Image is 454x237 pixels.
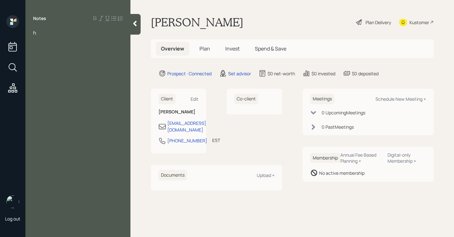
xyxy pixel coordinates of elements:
[33,15,46,22] label: Notes
[212,137,220,144] div: EST
[366,19,391,26] div: Plan Delivery
[199,45,210,52] span: Plan
[167,70,212,77] div: Prospect · Connected
[225,45,240,52] span: Invest
[375,96,426,102] div: Schedule New Meeting +
[257,172,275,178] div: Upload +
[158,94,176,104] h6: Client
[158,170,187,180] h6: Documents
[310,153,340,163] h6: Membership
[310,94,334,104] h6: Meetings
[268,70,295,77] div: $0 net-worth
[228,70,251,77] div: Set advisor
[191,96,199,102] div: Edit
[311,70,335,77] div: $0 invested
[158,109,199,115] h6: [PERSON_NAME]
[322,109,365,116] div: 0 Upcoming Meeting s
[340,152,383,164] div: Annual Fee Based Planning +
[6,195,19,208] img: retirable_logo.png
[234,94,258,104] h6: Co-client
[167,120,206,133] div: [EMAIL_ADDRESS][DOMAIN_NAME]
[319,170,365,176] div: No active membership
[409,19,429,26] div: Kustomer
[167,137,207,144] div: [PHONE_NUMBER]
[151,15,243,29] h1: [PERSON_NAME]
[33,29,36,36] span: h
[322,124,354,130] div: 0 Past Meeting s
[388,152,426,164] div: Digital-only Membership +
[352,70,379,77] div: $0 deposited
[5,216,20,222] div: Log out
[161,45,184,52] span: Overview
[255,45,286,52] span: Spend & Save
